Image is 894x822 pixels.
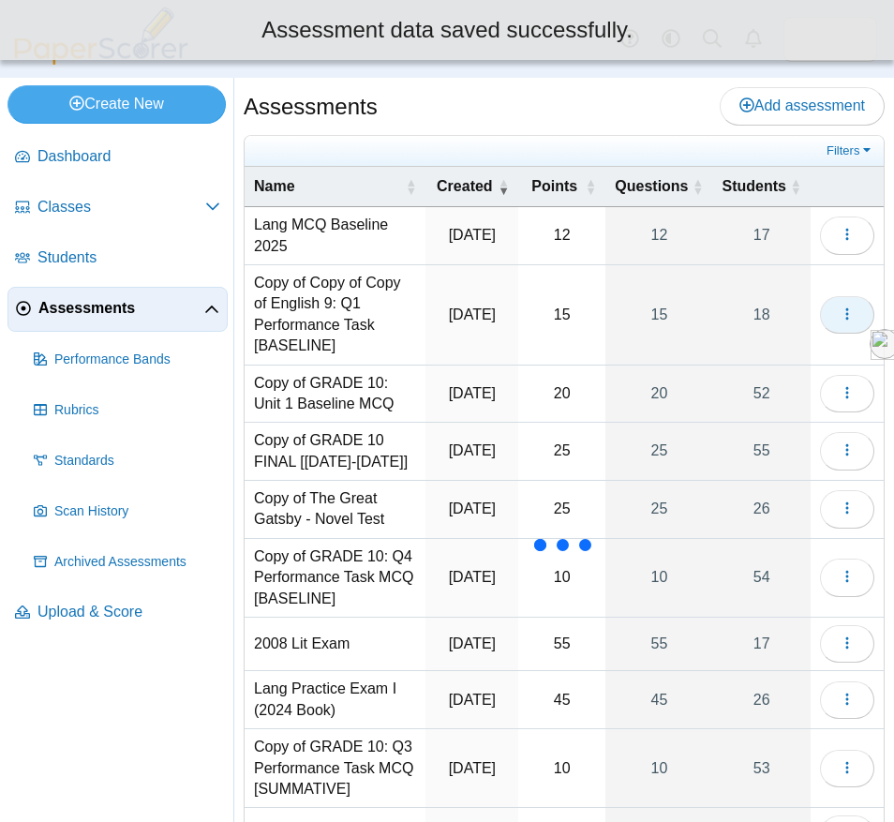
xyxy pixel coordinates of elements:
[605,539,712,617] a: 10
[449,501,496,516] time: [DATE]
[449,760,496,776] time: [DATE]
[54,452,220,471] span: Standards
[518,423,605,481] td: 25
[693,177,704,196] span: Questions : Activate to sort
[605,618,712,670] a: 55
[605,481,712,538] a: 25
[7,52,195,67] a: PaperScorer
[26,337,228,382] a: Performance Bands
[449,442,496,458] time: [DATE]
[54,351,220,369] span: Performance Bands
[713,423,811,480] a: 55
[54,553,220,572] span: Archived Assessments
[605,729,712,807] a: 10
[38,298,204,319] span: Assessments
[37,247,220,268] span: Students
[7,186,228,231] a: Classes
[449,306,496,322] time: [DATE]
[245,366,425,424] td: Copy of GRADE 10: Unit 1 Baseline MCQ
[720,87,885,125] a: Add assessment
[615,176,688,197] span: Questions
[713,207,811,264] a: 17
[26,489,228,534] a: Scan History
[605,207,712,264] a: 12
[245,481,425,539] td: Copy of The Great Gatsby - Novel Test
[498,177,509,196] span: Created : Activate to remove sorting
[244,91,378,123] h1: Assessments
[245,207,425,265] td: Lang MCQ Baseline 2025
[449,635,496,651] time: [DATE]
[605,265,712,365] a: 15
[26,540,228,585] a: Archived Assessments
[26,439,228,484] a: Standards
[245,671,425,729] td: Lang Practice Exam I (2024 Book)
[449,227,496,243] time: [DATE]
[26,388,228,433] a: Rubrics
[37,602,220,622] span: Upload & Score
[7,236,228,281] a: Students
[54,401,220,420] span: Rubrics
[7,287,228,332] a: Assessments
[449,569,496,585] time: [DATE]
[245,729,425,808] td: Copy of GRADE 10: Q3 Performance Task MCQ [SUMMATIVE]
[518,539,605,618] td: 10
[739,97,865,113] span: Add assessment
[713,265,811,365] a: 18
[37,146,220,167] span: Dashboard
[449,692,496,708] time: [DATE]
[245,618,425,671] td: 2008 Lit Exam
[528,176,581,197] span: Points
[585,177,596,196] span: Points : Activate to sort
[449,385,496,401] time: [DATE]
[254,176,401,197] span: Name
[7,135,228,180] a: Dashboard
[37,197,205,217] span: Classes
[518,207,605,265] td: 12
[713,729,811,807] a: 53
[435,176,494,197] span: Created
[605,366,712,423] a: 20
[245,265,425,366] td: Copy of Copy of Copy of English 9: Q1 Performance Task [BASELINE]
[713,539,811,617] a: 54
[54,502,220,521] span: Scan History
[518,481,605,539] td: 25
[713,481,811,538] a: 26
[518,366,605,424] td: 20
[405,177,416,196] span: Name : Activate to sort
[790,177,801,196] span: Students : Activate to sort
[713,671,811,728] a: 26
[245,423,425,481] td: Copy of GRADE 10 FINAL [[DATE]-[DATE]]
[518,618,605,671] td: 55
[7,85,226,123] a: Create New
[518,729,605,808] td: 10
[822,142,879,160] a: Filters
[245,539,425,618] td: Copy of GRADE 10: Q4 Performance Task MCQ [BASELINE]
[14,14,880,46] div: Assessment data saved successfully.
[605,423,712,480] a: 25
[713,366,811,423] a: 52
[518,671,605,729] td: 45
[723,176,786,197] span: Students
[713,618,811,670] a: 17
[605,671,712,728] a: 45
[7,590,228,635] a: Upload & Score
[518,265,605,366] td: 15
